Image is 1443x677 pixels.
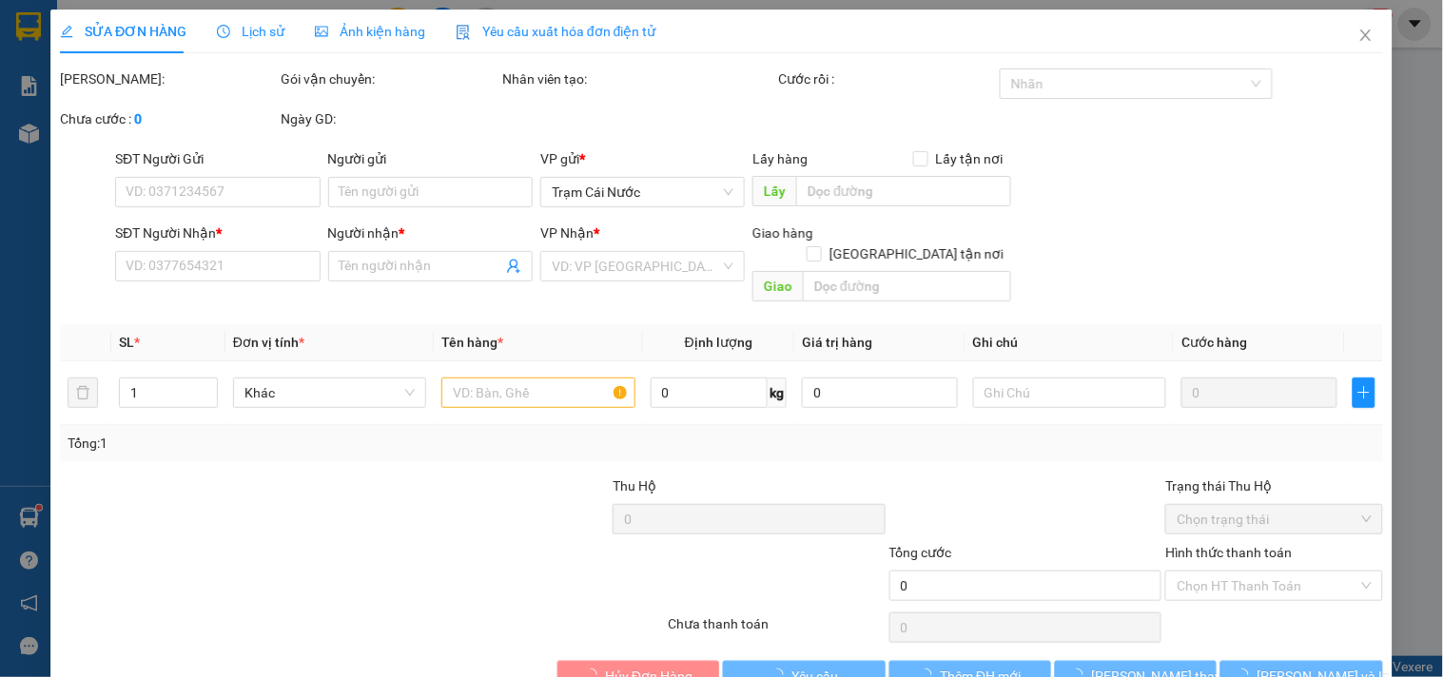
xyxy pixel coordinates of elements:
div: SĐT Người Gửi [115,148,320,169]
th: Ghi chú [965,324,1174,361]
span: Giao [753,271,804,301]
b: GỬI : Trạm Cái Nước [24,138,264,169]
b: 0 [134,111,142,126]
label: Hình thức thanh toán [1165,545,1292,560]
li: 26 Phó Cơ Điều, Phường 12 [178,47,795,70]
span: close [1358,28,1374,43]
div: VP gửi [540,148,745,169]
span: plus [1354,385,1375,400]
button: delete [68,377,98,408]
span: Lịch sử [217,24,284,39]
input: Dọc đường [804,271,1011,301]
span: Trạm Cái Nước [552,178,733,206]
div: [PERSON_NAME]: [60,68,277,89]
span: Giao hàng [753,225,814,241]
div: Ngày GD: [282,108,498,129]
span: VP Nhận [540,225,594,241]
button: plus [1353,377,1375,408]
span: Yêu cầu xuất hóa đơn điện tử [456,24,656,39]
img: logo.jpg [24,24,119,119]
span: user-add [506,259,521,274]
span: Giá trị hàng [802,335,872,350]
input: 0 [1181,377,1337,408]
span: Tên hàng [441,335,503,350]
input: Dọc đường [797,176,1011,206]
div: Người nhận [328,222,533,243]
span: edit [60,25,73,38]
button: Close [1339,10,1393,63]
span: Định lượng [685,335,752,350]
input: Ghi Chú [973,377,1166,408]
li: Hotline: 02839552959 [178,70,795,94]
span: SL [119,335,134,350]
div: Chưa thanh toán [666,613,887,647]
img: icon [456,25,471,40]
div: Người gửi [328,148,533,169]
input: VD: Bàn, Ghế [441,377,634,408]
span: Tổng cước [889,545,952,560]
span: picture [315,25,328,38]
div: Chưa cước : [60,108,277,129]
span: Ảnh kiện hàng [315,24,425,39]
span: Lấy tận nơi [928,148,1011,169]
div: Nhân viên tạo: [502,68,775,89]
div: SĐT Người Nhận [115,222,320,243]
div: Trạng thái Thu Hộ [1165,475,1382,496]
span: SỬA ĐƠN HÀNG [60,24,186,39]
span: [GEOGRAPHIC_DATA] tận nơi [822,243,1011,264]
span: Lấy hàng [753,151,809,166]
span: kg [768,377,787,408]
div: Cước rồi : [779,68,996,89]
span: Thu Hộ [613,478,656,493]
span: Chọn trạng thái [1177,505,1371,533]
span: Khác [244,378,415,407]
span: Đơn vị tính [233,335,304,350]
div: Gói vận chuyển: [282,68,498,89]
div: Tổng: 1 [68,433,558,454]
span: Lấy [753,176,797,206]
span: Cước hàng [1181,335,1247,350]
span: clock-circle [217,25,230,38]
